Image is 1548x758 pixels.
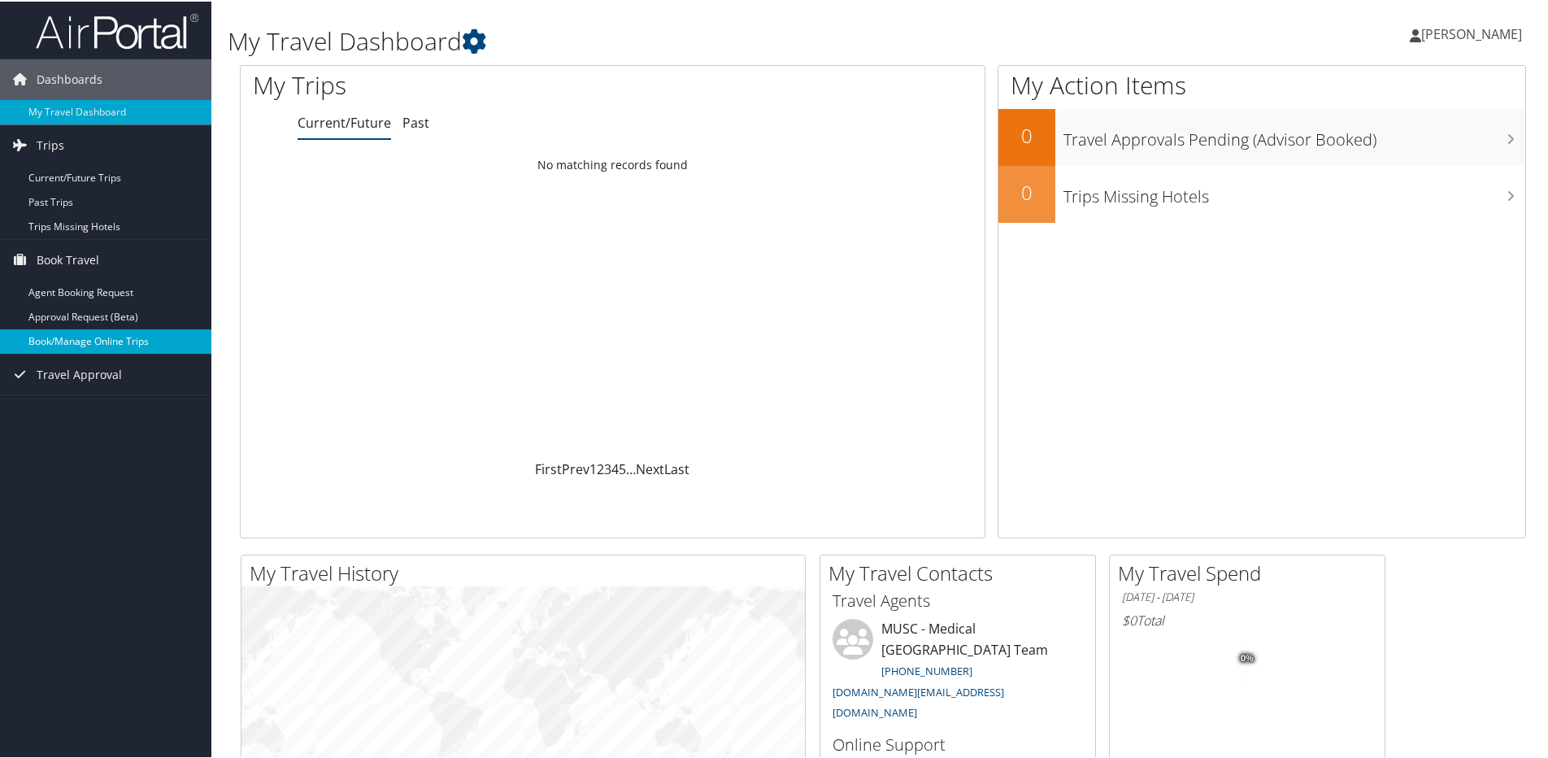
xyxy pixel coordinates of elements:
[298,112,391,130] a: Current/Future
[611,459,619,477] a: 4
[562,459,589,477] a: Prev
[535,459,562,477] a: First
[37,124,64,164] span: Trips
[37,58,102,98] span: Dashboards
[1063,176,1525,207] h3: Trips Missing Hotels
[626,459,636,477] span: …
[998,164,1525,221] a: 0Trips Missing Hotels
[636,459,664,477] a: Next
[253,67,663,101] h1: My Trips
[1122,610,1137,628] span: $0
[824,617,1091,725] li: MUSC - Medical [GEOGRAPHIC_DATA] Team
[1421,24,1522,41] span: [PERSON_NAME]
[36,11,198,49] img: airportal-logo.png
[597,459,604,477] a: 2
[998,177,1055,205] h2: 0
[881,662,972,677] a: [PHONE_NUMBER]
[833,732,1083,755] h3: Online Support
[1241,652,1254,662] tspan: 0%
[1122,610,1372,628] h6: Total
[1063,119,1525,150] h3: Travel Approvals Pending (Advisor Booked)
[1122,588,1372,603] h6: [DATE] - [DATE]
[250,558,805,586] h2: My Travel History
[37,353,122,394] span: Travel Approval
[828,558,1095,586] h2: My Travel Contacts
[241,149,985,178] td: No matching records found
[998,120,1055,148] h2: 0
[998,67,1525,101] h1: My Action Items
[228,23,1102,57] h1: My Travel Dashboard
[402,112,429,130] a: Past
[619,459,626,477] a: 5
[1118,558,1385,586] h2: My Travel Spend
[604,459,611,477] a: 3
[1410,8,1538,57] a: [PERSON_NAME]
[664,459,689,477] a: Last
[833,683,1004,719] a: [DOMAIN_NAME][EMAIL_ADDRESS][DOMAIN_NAME]
[589,459,597,477] a: 1
[37,238,99,279] span: Book Travel
[833,588,1083,611] h3: Travel Agents
[998,107,1525,164] a: 0Travel Approvals Pending (Advisor Booked)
